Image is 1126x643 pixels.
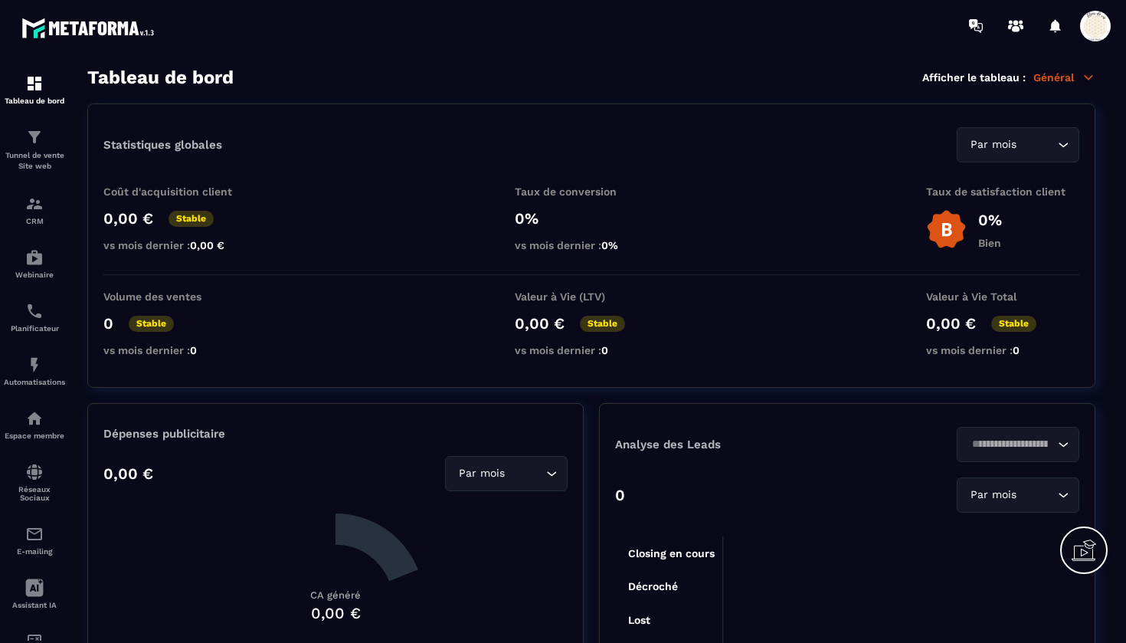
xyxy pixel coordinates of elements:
p: Statistiques globales [103,138,222,152]
img: social-network [25,463,44,481]
p: vs mois dernier : [926,344,1079,356]
div: Search for option [957,477,1079,513]
p: Tunnel de vente Site web [4,150,65,172]
p: Stable [129,316,174,332]
p: 0,00 € [926,314,976,333]
img: formation [25,74,44,93]
div: Search for option [445,456,568,491]
div: Search for option [957,127,1079,162]
a: schedulerschedulerPlanificateur [4,290,65,344]
img: automations [25,356,44,374]
a: social-networksocial-networkRéseaux Sociaux [4,451,65,513]
span: 0 [190,344,197,356]
a: formationformationTableau de bord [4,63,65,116]
p: vs mois dernier : [515,344,668,356]
span: Par mois [967,487,1020,504]
p: 0,00 € [515,314,565,333]
p: Stable [991,316,1036,332]
input: Search for option [508,465,542,482]
p: Volume des ventes [103,290,257,303]
a: automationsautomationsWebinaire [4,237,65,290]
p: Stable [580,316,625,332]
p: Coût d'acquisition client [103,185,257,198]
p: Planificateur [4,324,65,333]
img: logo [21,14,159,42]
p: 0% [978,211,1002,229]
p: Afficher le tableau : [922,71,1026,84]
p: 0 [103,314,113,333]
p: 0 [615,486,625,504]
p: Assistant IA [4,601,65,609]
p: Bien [978,237,1002,249]
tspan: Lost [628,614,650,626]
p: 0,00 € [103,209,153,228]
span: Par mois [455,465,508,482]
p: Valeur à Vie (LTV) [515,290,668,303]
p: Dépenses publicitaire [103,427,568,441]
p: vs mois dernier : [515,239,668,251]
p: Tableau de bord [4,97,65,105]
p: Espace membre [4,431,65,440]
a: emailemailE-mailing [4,513,65,567]
a: automationsautomationsEspace membre [4,398,65,451]
tspan: Closing en cours [628,547,715,560]
p: Automatisations [4,378,65,386]
a: automationsautomationsAutomatisations [4,344,65,398]
p: 0,00 € [103,464,153,483]
span: Par mois [967,136,1020,153]
p: Taux de conversion [515,185,668,198]
p: Valeur à Vie Total [926,290,1079,303]
span: 0,00 € [190,239,224,251]
img: formation [25,195,44,213]
div: Search for option [957,427,1079,462]
img: automations [25,248,44,267]
p: CRM [4,217,65,225]
a: formationformationTunnel de vente Site web [4,116,65,183]
p: Webinaire [4,271,65,279]
tspan: Décroché [628,580,678,592]
span: 0 [601,344,608,356]
span: 0 [1013,344,1020,356]
img: formation [25,128,44,146]
p: 0% [515,209,668,228]
a: formationformationCRM [4,183,65,237]
img: b-badge-o.b3b20ee6.svg [926,209,967,250]
p: Réseaux Sociaux [4,485,65,502]
p: vs mois dernier : [103,344,257,356]
p: vs mois dernier : [103,239,257,251]
p: Stable [169,211,214,227]
img: email [25,525,44,543]
h3: Tableau de bord [87,67,234,88]
input: Search for option [967,436,1054,453]
span: 0% [601,239,618,251]
p: Analyse des Leads [615,438,847,451]
input: Search for option [1020,136,1054,153]
input: Search for option [1020,487,1054,504]
a: Assistant IA [4,567,65,621]
p: Général [1033,71,1095,84]
p: Taux de satisfaction client [926,185,1079,198]
p: E-mailing [4,547,65,556]
img: scheduler [25,302,44,320]
img: automations [25,409,44,428]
